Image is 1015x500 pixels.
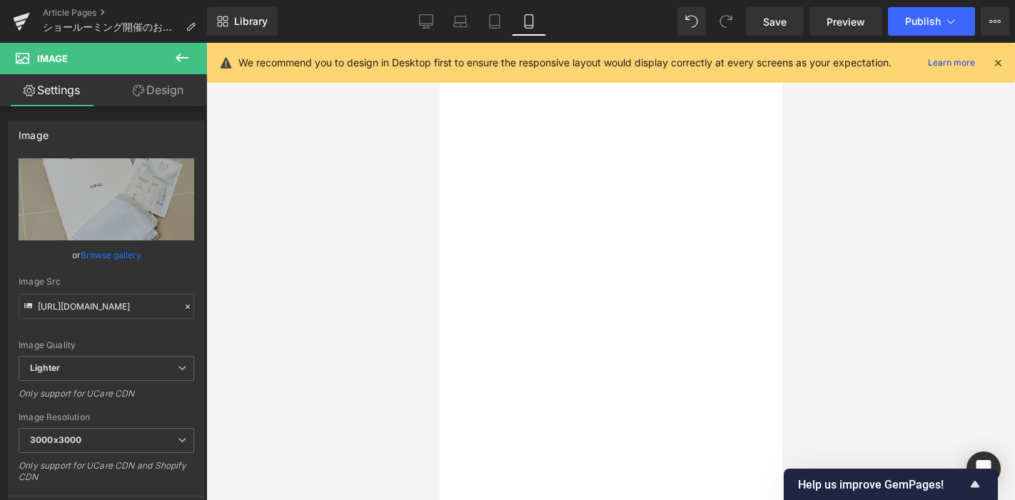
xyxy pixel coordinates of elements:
[966,451,1001,486] div: Open Intercom Messenger
[888,7,975,36] button: Publish
[234,15,268,28] span: Library
[238,55,892,71] p: We recommend you to design in Desktop first to ensure the responsive layout would display correct...
[19,388,194,409] div: Only support for UCare CDN
[798,478,966,491] span: Help us improve GemPages!
[712,7,740,36] button: Redo
[443,7,478,36] a: Laptop
[905,16,941,27] span: Publish
[763,14,787,29] span: Save
[207,7,278,36] a: New Library
[809,7,882,36] a: Preview
[43,7,207,19] a: Article Pages
[409,7,443,36] a: Desktop
[827,14,865,29] span: Preview
[19,412,194,422] div: Image Resolution
[81,243,141,267] a: Browse gallery
[106,74,210,106] a: Design
[19,121,49,141] div: Image
[30,434,81,445] b: 3000x3000
[30,362,60,373] b: Lighter
[19,294,194,319] input: Link
[981,7,1009,36] button: More
[512,7,546,36] a: Mobile
[798,476,984,493] button: Show survey - Help us improve GemPages!
[19,460,194,492] div: Only support for UCare CDN and Shopify CDN
[19,340,194,350] div: Image Quality
[677,7,706,36] button: Undo
[19,277,194,287] div: Image Src
[43,21,180,33] span: ショールーミング開催のお知らせ
[922,54,981,71] a: Learn more
[478,7,512,36] a: Tablet
[37,53,68,64] span: Image
[19,248,194,262] div: or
